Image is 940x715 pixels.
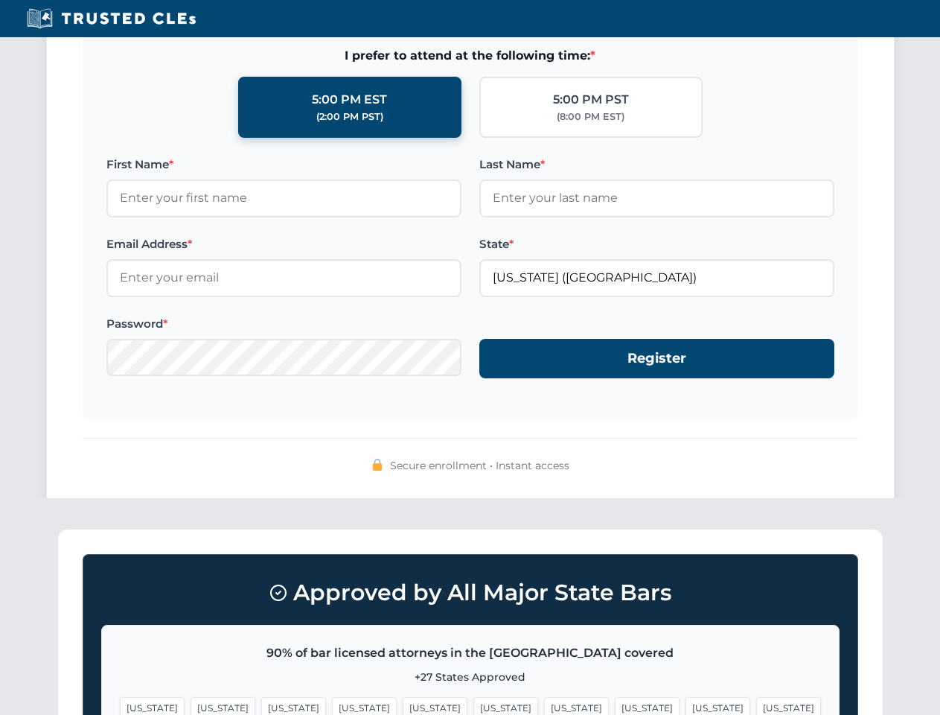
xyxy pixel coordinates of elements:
[106,235,461,253] label: Email Address
[22,7,200,30] img: Trusted CLEs
[371,459,383,471] img: 🔒
[106,315,461,333] label: Password
[120,669,821,685] p: +27 States Approved
[312,90,387,109] div: 5:00 PM EST
[106,179,461,217] input: Enter your first name
[557,109,624,124] div: (8:00 PM EST)
[390,457,569,474] span: Secure enrollment • Instant access
[106,46,834,66] span: I prefer to attend at the following time:
[479,339,834,378] button: Register
[479,259,834,296] input: Florida (FL)
[106,259,461,296] input: Enter your email
[479,179,834,217] input: Enter your last name
[479,235,834,253] label: State
[479,156,834,174] label: Last Name
[106,156,461,174] label: First Name
[101,573,840,613] h3: Approved by All Major State Bars
[120,643,821,663] p: 90% of bar licensed attorneys in the [GEOGRAPHIC_DATA] covered
[316,109,383,124] div: (2:00 PM PST)
[553,90,629,109] div: 5:00 PM PST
